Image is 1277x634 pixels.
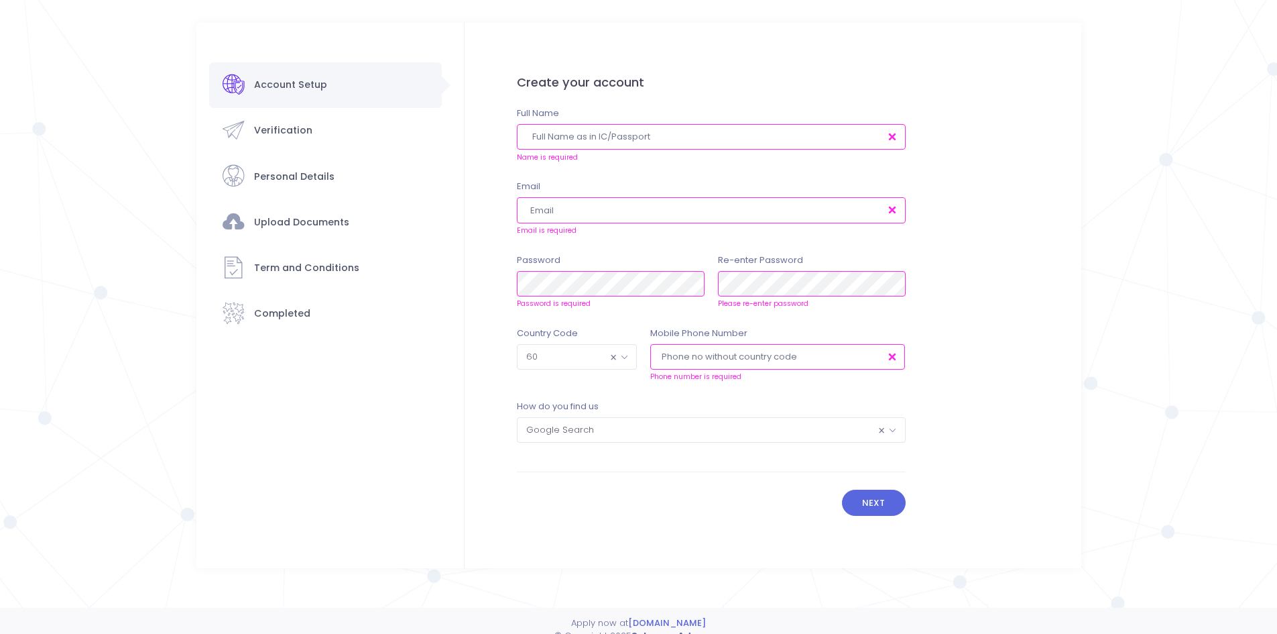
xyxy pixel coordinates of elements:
[518,418,905,442] span: Google Search
[718,299,906,309] div: Please re-enter password
[518,345,637,369] span: 60
[628,617,706,629] a: [DOMAIN_NAME]
[842,490,906,515] button: Next
[650,372,905,382] div: Phone number is required
[517,344,637,370] span: 60
[517,180,540,193] label: Email
[517,197,906,223] input: Email
[517,225,906,236] div: Email is required
[610,348,617,366] span: Remove all items
[718,254,803,267] label: Re-enter Password
[650,344,905,370] input: Phone no without country code
[517,124,906,150] input: Full Name as in IC/Passport
[517,400,599,413] label: How do you find us
[517,299,705,309] div: Password is required
[517,254,560,267] label: Password
[650,327,747,340] label: Mobile Phone Number
[517,152,906,163] div: Name is required
[517,107,559,120] label: Full Name
[878,421,885,439] span: Remove all items
[517,327,578,340] label: Country Code
[517,417,906,443] span: Google Search
[517,73,906,91] div: Create your account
